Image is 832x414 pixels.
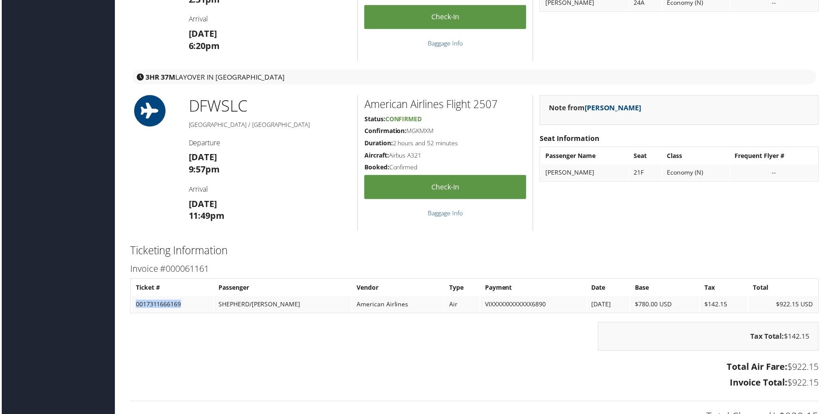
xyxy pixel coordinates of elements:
h2: Ticketing Information [129,244,820,259]
strong: 6:20pm [187,40,219,52]
td: [DATE] [588,298,631,313]
strong: Seat Information [540,134,600,144]
strong: Aircraft: [364,152,388,160]
strong: Duration: [364,140,392,148]
a: [PERSON_NAME] [585,104,642,113]
th: Payment [481,281,587,297]
h4: Arrival [187,185,350,195]
h4: Arrival [187,14,350,24]
td: $780.00 USD [631,298,700,313]
strong: Confirmation: [364,127,406,136]
strong: [DATE] [187,152,216,164]
td: [PERSON_NAME] [541,165,629,181]
th: Date [588,281,631,297]
strong: Note from [549,104,642,113]
td: VIXXXXXXXXXXXX6890 [481,298,587,313]
td: Air [445,298,480,313]
th: Passenger [213,281,351,297]
td: $142.15 [701,298,749,313]
th: Total [750,281,819,297]
strong: Status: [364,116,385,124]
th: Vendor [352,281,444,297]
strong: [DATE] [187,28,216,40]
h3: Invoice #000061161 [129,264,820,276]
th: Passenger Name [541,149,629,165]
th: Ticket # [130,281,212,297]
strong: 3HR 37M [144,73,174,82]
strong: [DATE] [187,199,216,211]
span: Confirmed [385,116,422,124]
th: Tax [701,281,749,297]
strong: Total Air Fare: [728,362,789,374]
div: $142.15 [599,323,820,352]
h3: $922.15 [129,378,820,390]
strong: Tax Total: [752,333,786,343]
div: -- [736,169,815,177]
strong: 9:57pm [187,164,219,176]
a: Baggage Info [428,210,463,218]
div: layover in [GEOGRAPHIC_DATA] [131,70,818,85]
td: 21F [630,165,662,181]
td: $922.15 USD [750,298,819,313]
h5: [GEOGRAPHIC_DATA] / [GEOGRAPHIC_DATA] [187,121,350,130]
td: Economy (N) [664,165,731,181]
td: 0017311666169 [130,298,212,313]
a: Check-in [364,5,527,29]
strong: Invoice Total: [731,378,789,390]
th: Class [664,149,731,165]
td: American Airlines [352,298,444,313]
th: Frequent Flyer # [731,149,819,165]
a: Baggage Info [428,39,463,48]
td: SHEPHERD/[PERSON_NAME] [213,298,351,313]
h2: American Airlines Flight 2507 [364,97,527,112]
h5: 2 hours and 52 minutes [364,140,527,148]
strong: 11:49pm [187,211,224,223]
h5: Confirmed [364,164,527,172]
h5: Airbus A321 [364,152,527,161]
h1: DFW SLC [187,96,350,118]
h4: Departure [187,139,350,148]
th: Type [445,281,480,297]
th: Base [631,281,700,297]
th: Seat [630,149,662,165]
h3: $922.15 [129,362,820,375]
a: Check-in [364,176,527,200]
strong: Booked: [364,164,389,172]
h5: MGKMXM [364,127,527,136]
